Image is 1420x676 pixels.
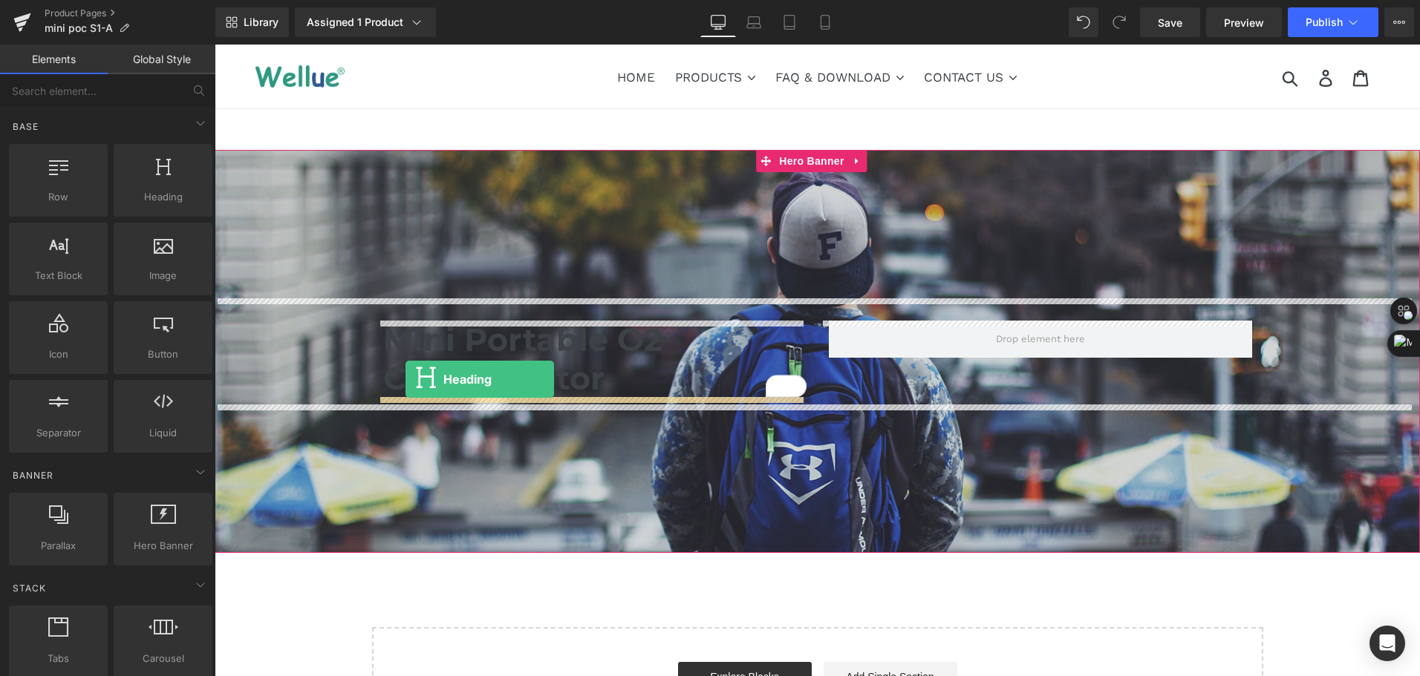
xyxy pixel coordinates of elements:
[1104,7,1134,37] button: Redo
[1288,7,1378,37] button: Publish
[634,105,653,128] a: Expand / Collapse
[118,189,208,205] span: Heading
[1206,7,1282,37] a: Preview
[772,7,807,37] a: Tablet
[1384,7,1414,37] button: More
[13,268,103,283] span: Text Block
[118,347,208,362] span: Button
[736,7,772,37] a: Laptop
[609,617,743,647] a: Add Single Section
[1369,626,1405,661] div: Open Intercom Messenger
[13,189,103,205] span: Row
[108,45,215,74] a: Global Style
[118,268,208,283] span: Image
[45,7,215,19] a: Product Pages
[1158,15,1182,30] span: Save
[11,119,40,134] span: Base
[13,347,103,362] span: Icon
[215,45,1420,676] iframe: To enrich screen reader interactions, please activate Accessibility in Grammarly extension settings
[1069,7,1098,37] button: Undo
[1306,16,1343,28] span: Publish
[11,468,55,482] span: Banner
[13,651,103,666] span: Tabs
[11,581,48,595] span: Stack
[118,538,208,554] span: Hero Banner
[45,22,113,34] span: mini poc S1-A
[561,105,633,128] span: Hero Banner
[807,7,843,37] a: Mobile
[215,7,289,37] a: New Library
[13,425,103,441] span: Separator
[118,425,208,441] span: Liquid
[1224,15,1264,30] span: Preview
[118,651,208,666] span: Carousel
[13,538,103,554] span: Parallax
[307,15,424,30] div: Assigned 1 Product
[244,16,279,29] span: Library
[463,617,597,647] a: Explore Blocks
[700,7,736,37] a: Desktop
